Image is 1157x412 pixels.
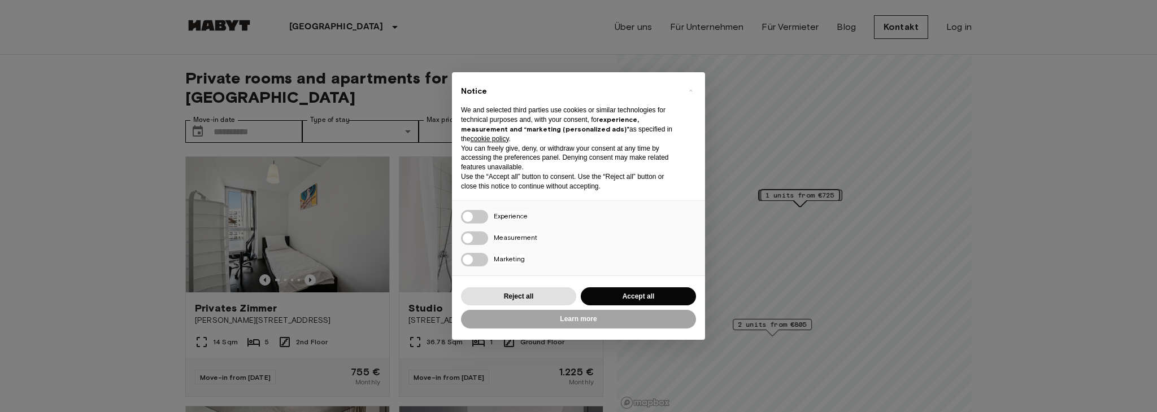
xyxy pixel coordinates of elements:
[581,287,696,306] button: Accept all
[681,81,699,99] button: Close this notice
[461,172,678,191] p: Use the “Accept all” button to consent. Use the “Reject all” button or close this notice to conti...
[461,115,639,133] strong: experience, measurement and “marketing (personalized ads)”
[494,255,525,263] span: Marketing
[494,212,528,220] span: Experience
[689,84,693,97] span: ×
[471,135,509,143] a: cookie policy
[461,287,576,306] button: Reject all
[461,86,678,97] h2: Notice
[461,310,696,328] button: Learn more
[461,106,678,143] p: We and selected third parties use cookies or similar technologies for technical purposes and, wit...
[494,233,537,242] span: Measurement
[461,144,678,172] p: You can freely give, deny, or withdraw your consent at any time by accessing the preferences pane...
